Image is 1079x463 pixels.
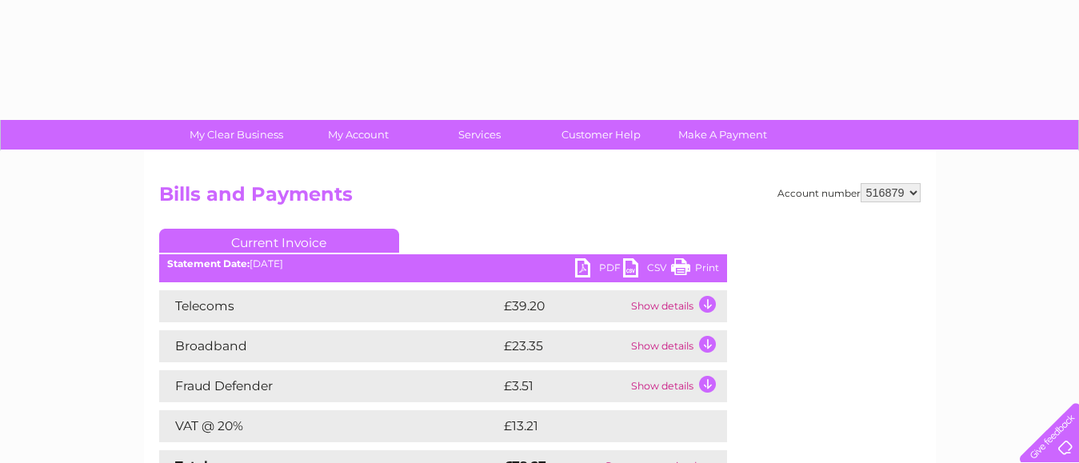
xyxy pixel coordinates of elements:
[627,370,727,402] td: Show details
[575,258,623,281] a: PDF
[159,330,500,362] td: Broadband
[292,120,424,150] a: My Account
[500,370,627,402] td: £3.51
[777,183,921,202] div: Account number
[414,120,545,150] a: Services
[159,370,500,402] td: Fraud Defender
[623,258,671,281] a: CSV
[627,290,727,322] td: Show details
[159,258,727,269] div: [DATE]
[159,410,500,442] td: VAT @ 20%
[657,120,789,150] a: Make A Payment
[500,330,627,362] td: £23.35
[167,257,250,269] b: Statement Date:
[535,120,667,150] a: Customer Help
[627,330,727,362] td: Show details
[500,410,691,442] td: £13.21
[159,229,399,253] a: Current Invoice
[671,258,719,281] a: Print
[500,290,627,322] td: £39.20
[159,183,921,214] h2: Bills and Payments
[170,120,302,150] a: My Clear Business
[159,290,500,322] td: Telecoms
